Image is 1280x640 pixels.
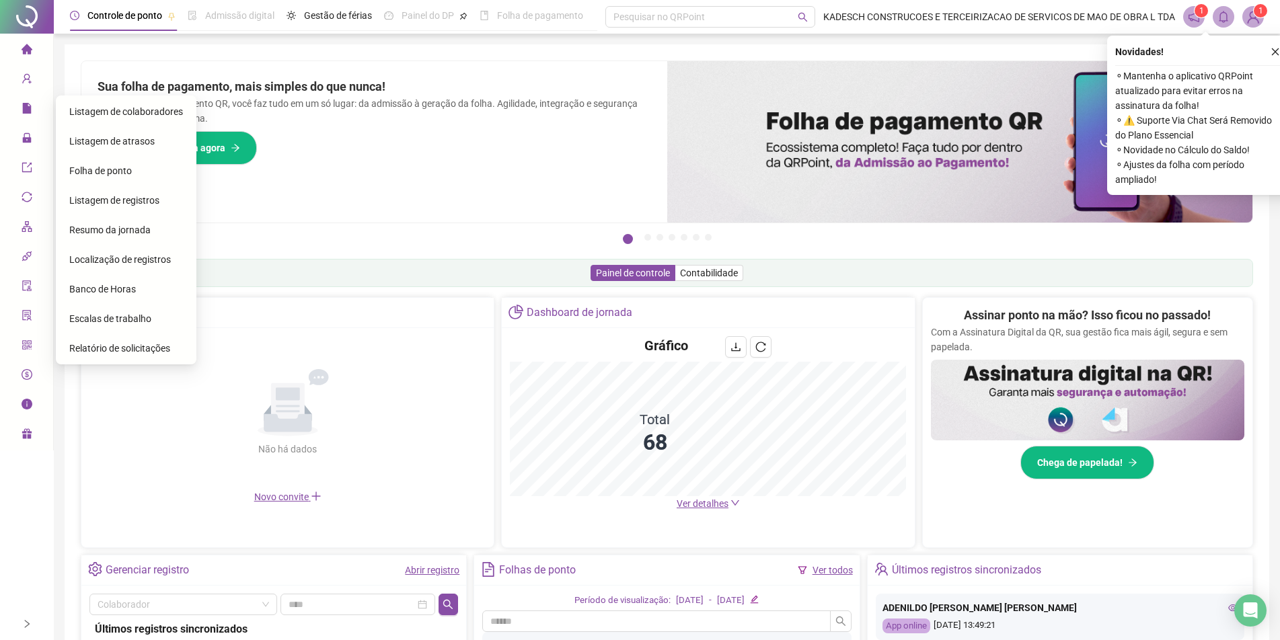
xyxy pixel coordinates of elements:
div: Últimos registros sincronizados [95,621,453,637]
div: Não há dados [226,442,350,456]
span: setting [88,562,102,576]
span: Painel de controle [596,268,670,278]
span: audit [22,274,32,301]
div: ADENILDO [PERSON_NAME] [PERSON_NAME] [882,600,1238,615]
span: pie-chart [509,305,523,319]
span: dashboard [384,11,393,20]
span: arrow-right [231,143,240,153]
span: qrcode [22,333,32,360]
span: Listagem de atrasos [69,136,155,147]
div: - [709,594,712,608]
a: Ver detalhes down [677,498,740,509]
span: download [730,342,741,352]
img: banner%2F8d14a306-6205-4263-8e5b-06e9a85ad873.png [667,61,1253,223]
span: Resumo da jornada [69,225,151,235]
span: export [22,156,32,183]
h4: Gráfico [644,336,688,355]
span: close [1271,47,1280,56]
span: Escalas de trabalho [69,313,151,324]
span: pushpin [167,12,176,20]
div: Open Intercom Messenger [1234,594,1267,627]
span: sun [287,11,296,20]
h2: Sua folha de pagamento, mais simples do que nunca! [98,77,651,96]
span: KADESCH CONSTRUCOES E TERCEIRIZACAO DE SERVICOS DE MAO DE OBRA L TDA [823,9,1175,24]
span: Gestão de férias [304,10,372,21]
sup: 1 [1195,4,1208,17]
span: Ver detalhes [677,498,728,509]
span: file-done [188,11,197,20]
h2: Assinar ponto na mão? Isso ficou no passado! [964,306,1211,325]
span: right [22,619,32,629]
span: bell [1217,11,1230,23]
span: api [22,245,32,272]
div: [DATE] [717,594,745,608]
span: Listagem de registros [69,195,159,206]
span: file [22,97,32,124]
span: notification [1188,11,1200,23]
span: search [443,599,453,610]
span: solution [22,304,32,331]
div: App online [882,618,930,634]
button: 1 [623,234,633,244]
span: file-text [481,562,495,576]
span: 1 [1258,6,1263,15]
span: eye [1228,603,1238,612]
a: Ver todos [813,565,853,575]
span: pushpin [459,12,467,20]
p: Com a Folha de Pagamento QR, você faz tudo em um só lugar: da admissão à geração da folha. Agilid... [98,96,651,126]
div: Período de visualização: [574,594,671,608]
span: home [22,38,32,65]
span: user-add [22,67,32,94]
span: search [798,12,808,22]
span: Painel do DP [402,10,454,21]
span: clock-circle [70,11,79,20]
span: Localização de registros [69,254,171,265]
span: reload [755,342,766,352]
button: 4 [669,234,675,241]
span: Relatório de solicitações [69,343,170,354]
span: Contabilidade [680,268,738,278]
p: Com a Assinatura Digital da QR, sua gestão fica mais ágil, segura e sem papelada. [931,325,1244,354]
span: Folha de ponto [69,165,132,176]
button: 6 [693,234,700,241]
span: lock [22,126,32,153]
span: Listagem de colaboradores [69,106,183,117]
span: edit [750,595,759,604]
span: Controle de ponto [87,10,162,21]
span: info-circle [22,393,32,419]
span: Novidades ! [1115,44,1164,59]
span: sync [22,186,32,212]
span: arrow-right [1128,458,1137,467]
div: Dashboard de jornada [527,301,632,324]
span: 1 [1199,6,1204,15]
div: [DATE] 13:49:21 [882,618,1238,634]
span: dollar [22,363,32,390]
button: Chega de papelada! [1020,446,1154,479]
div: [DATE] [676,594,704,608]
img: banner%2F02c71560-61a6-44d4-94b9-c8ab97240462.png [931,360,1244,440]
div: Folhas de ponto [499,559,576,582]
span: Novo convite [254,491,322,502]
span: Chega de papelada! [1037,455,1123,470]
span: book [480,11,489,20]
span: apartment [22,215,32,242]
button: 2 [644,234,651,241]
span: filter [798,565,807,575]
div: Gerenciar registro [106,559,189,582]
span: Folha de pagamento [497,10,583,21]
span: down [730,498,740,508]
span: Banco de Horas [69,284,136,294]
a: Abrir registro [405,565,459,575]
button: 5 [681,234,687,241]
button: 7 [705,234,712,241]
button: 3 [656,234,663,241]
span: Admissão digital [205,10,274,21]
img: 85901 [1243,7,1263,27]
div: Últimos registros sincronizados [892,559,1041,582]
span: search [835,616,846,627]
span: team [874,562,889,576]
sup: Atualize o seu contato no menu Meus Dados [1254,4,1267,17]
span: plus [311,491,322,502]
span: gift [22,422,32,449]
